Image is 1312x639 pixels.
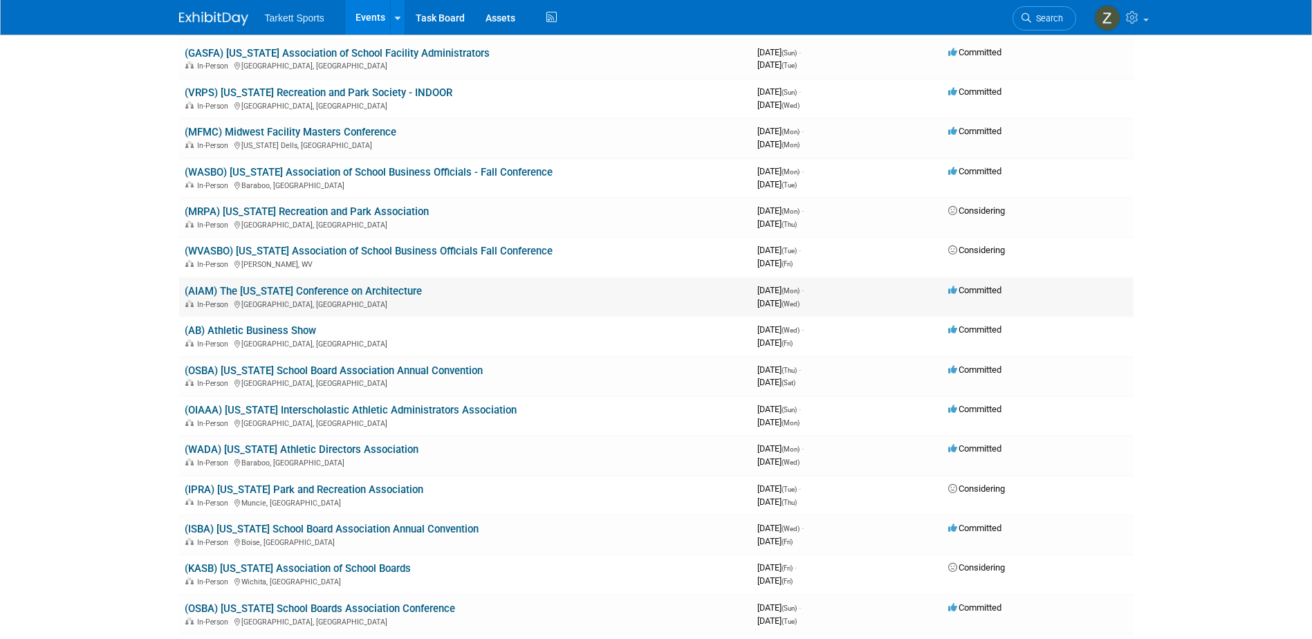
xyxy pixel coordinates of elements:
[782,445,800,453] span: (Mon)
[185,258,746,269] div: [PERSON_NAME], WV
[802,285,804,295] span: -
[782,128,800,136] span: (Mon)
[948,166,1001,176] span: Committed
[185,245,553,257] a: (WVASBO) [US_STATE] Association of School Business Officials Fall Conference
[185,179,746,190] div: Baraboo, [GEOGRAPHIC_DATA]
[197,538,232,547] span: In-Person
[185,139,746,150] div: [US_STATE] Dells, [GEOGRAPHIC_DATA]
[782,62,797,69] span: (Tue)
[185,62,194,68] img: In-Person Event
[197,499,232,508] span: In-Person
[197,419,232,428] span: In-Person
[799,483,801,494] span: -
[948,364,1001,375] span: Committed
[185,221,194,228] img: In-Person Event
[185,456,746,467] div: Baraboo, [GEOGRAPHIC_DATA]
[185,562,411,575] a: (KASB) [US_STATE] Association of School Boards
[757,602,801,613] span: [DATE]
[185,459,194,465] img: In-Person Event
[757,139,800,149] span: [DATE]
[185,285,422,297] a: (AIAM) The [US_STATE] Conference on Architecture
[782,419,800,427] span: (Mon)
[802,126,804,136] span: -
[185,102,194,109] img: In-Person Event
[782,89,797,96] span: (Sun)
[782,564,793,572] span: (Fri)
[757,324,804,335] span: [DATE]
[197,618,232,627] span: In-Person
[757,86,801,97] span: [DATE]
[197,577,232,586] span: In-Person
[757,575,793,586] span: [DATE]
[802,205,804,216] span: -
[185,497,746,508] div: Muncie, [GEOGRAPHIC_DATA]
[802,443,804,454] span: -
[185,324,316,337] a: (AB) Athletic Business Show
[197,300,232,309] span: In-Person
[757,100,800,110] span: [DATE]
[185,538,194,545] img: In-Person Event
[948,523,1001,533] span: Committed
[757,417,800,427] span: [DATE]
[185,300,194,307] img: In-Person Event
[757,483,801,494] span: [DATE]
[948,443,1001,454] span: Committed
[782,379,795,387] span: (Sat)
[185,483,423,496] a: (IPRA) [US_STATE] Park and Recreation Association
[757,337,793,348] span: [DATE]
[185,260,194,267] img: In-Person Event
[948,205,1005,216] span: Considering
[197,221,232,230] span: In-Person
[197,340,232,349] span: In-Person
[782,538,793,546] span: (Fri)
[185,340,194,346] img: In-Person Event
[802,523,804,533] span: -
[185,337,746,349] div: [GEOGRAPHIC_DATA], [GEOGRAPHIC_DATA]
[757,523,804,533] span: [DATE]
[782,102,800,109] span: (Wed)
[757,377,795,387] span: [DATE]
[1013,6,1076,30] a: Search
[782,247,797,254] span: (Tue)
[185,364,483,377] a: (OSBA) [US_STATE] School Board Association Annual Convention
[185,219,746,230] div: [GEOGRAPHIC_DATA], [GEOGRAPHIC_DATA]
[795,562,797,573] span: -
[948,602,1001,613] span: Committed
[185,166,553,178] a: (WASBO) [US_STATE] Association of School Business Officials - Fall Conference
[757,245,801,255] span: [DATE]
[185,404,517,416] a: (OIAAA) [US_STATE] Interscholastic Athletic Administrators Association
[757,59,797,70] span: [DATE]
[185,602,455,615] a: (OSBA) [US_STATE] School Boards Association Conference
[948,562,1005,573] span: Considering
[757,562,797,573] span: [DATE]
[185,615,746,627] div: [GEOGRAPHIC_DATA], [GEOGRAPHIC_DATA]
[1031,13,1063,24] span: Search
[757,497,797,507] span: [DATE]
[799,245,801,255] span: -
[185,181,194,188] img: In-Person Event
[782,406,797,414] span: (Sun)
[782,340,793,347] span: (Fri)
[757,285,804,295] span: [DATE]
[757,298,800,308] span: [DATE]
[757,219,797,229] span: [DATE]
[757,205,804,216] span: [DATE]
[185,523,479,535] a: (ISBA) [US_STATE] School Board Association Annual Convention
[185,499,194,506] img: In-Person Event
[757,258,793,268] span: [DATE]
[185,577,194,584] img: In-Person Event
[757,536,793,546] span: [DATE]
[185,47,490,59] a: (GASFA) [US_STATE] Association of School Facility Administrators
[185,59,746,71] div: [GEOGRAPHIC_DATA], [GEOGRAPHIC_DATA]
[948,126,1001,136] span: Committed
[799,47,801,57] span: -
[948,324,1001,335] span: Committed
[185,141,194,148] img: In-Person Event
[185,298,746,309] div: [GEOGRAPHIC_DATA], [GEOGRAPHIC_DATA]
[782,485,797,493] span: (Tue)
[185,379,194,386] img: In-Person Event
[185,419,194,426] img: In-Person Event
[185,575,746,586] div: Wichita, [GEOGRAPHIC_DATA]
[782,49,797,57] span: (Sun)
[948,404,1001,414] span: Committed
